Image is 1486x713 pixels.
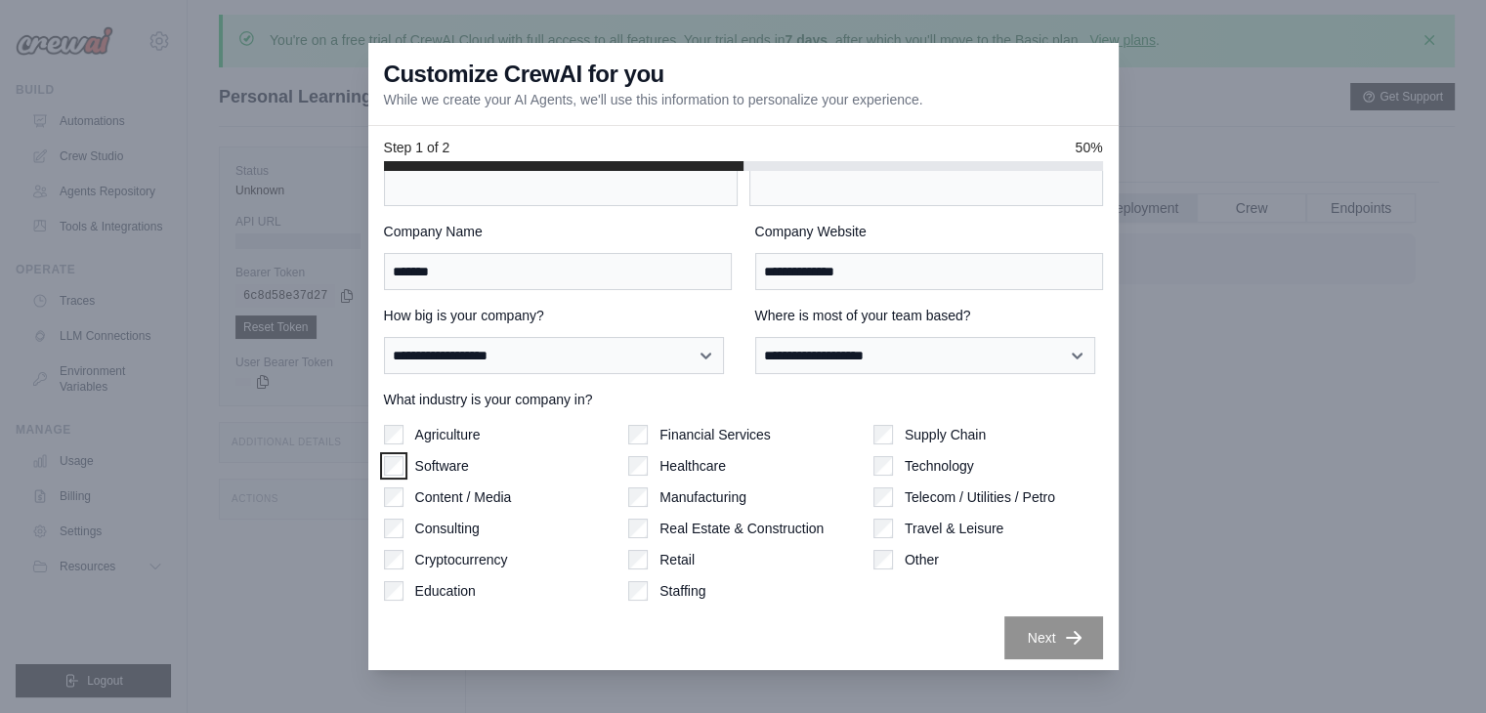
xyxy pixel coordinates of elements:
label: Technology [905,456,974,476]
label: Retail [659,550,695,569]
span: Step 1 of 2 [384,138,450,157]
span: 50% [1075,138,1102,157]
label: What industry is your company in? [384,390,1103,409]
h3: Customize CrewAI for you [384,59,664,90]
label: Agriculture [415,425,481,444]
iframe: Chat Widget [1388,619,1486,713]
label: Consulting [415,519,480,538]
label: Where is most of your team based? [755,306,1103,325]
label: Software [415,456,469,476]
label: Real Estate & Construction [659,519,824,538]
label: Company Website [755,222,1103,241]
button: Next [1004,616,1103,659]
label: Financial Services [659,425,771,444]
label: Staffing [659,581,705,601]
label: Supply Chain [905,425,986,444]
label: Content / Media [415,487,512,507]
label: Education [415,581,476,601]
label: Travel & Leisure [905,519,1003,538]
label: Manufacturing [659,487,746,507]
label: Company Name [384,222,732,241]
p: While we create your AI Agents, we'll use this information to personalize your experience. [384,90,923,109]
label: Other [905,550,939,569]
label: Cryptocurrency [415,550,508,569]
label: Telecom / Utilities / Petro [905,487,1055,507]
label: Healthcare [659,456,726,476]
label: How big is your company? [384,306,732,325]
